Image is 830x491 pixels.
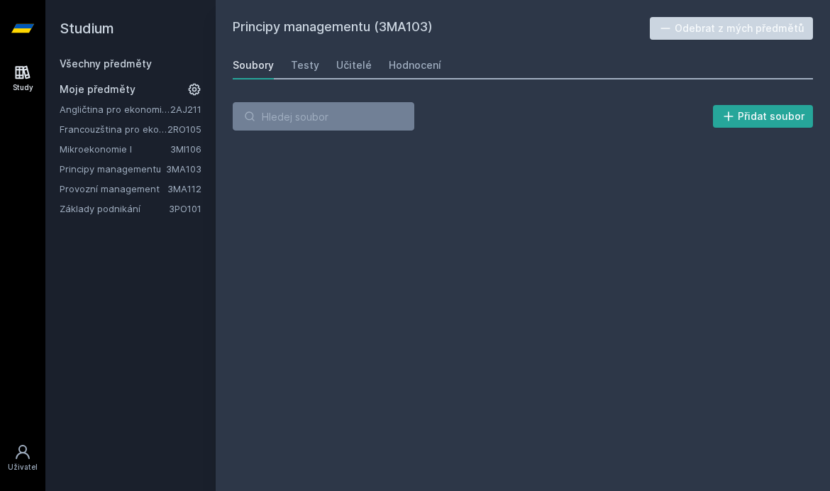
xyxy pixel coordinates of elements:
[233,51,274,79] a: Soubory
[336,51,372,79] a: Učitelé
[713,105,814,128] button: Přidat soubor
[60,162,166,176] a: Principy managementu
[60,182,167,196] a: Provozní management
[233,58,274,72] div: Soubory
[8,462,38,473] div: Uživatel
[170,104,201,115] a: 2AJ211
[13,82,33,93] div: Study
[60,202,169,216] a: Základy podnikání
[336,58,372,72] div: Učitelé
[3,57,43,100] a: Study
[60,57,152,70] a: Všechny předměty
[291,51,319,79] a: Testy
[60,102,170,116] a: Angličtina pro ekonomická studia 1 (B2/C1)
[389,51,441,79] a: Hodnocení
[60,82,135,96] span: Moje předměty
[291,58,319,72] div: Testy
[233,17,650,40] h2: Principy managementu (3MA103)
[167,123,201,135] a: 2RO105
[60,142,170,156] a: Mikroekonomie I
[389,58,441,72] div: Hodnocení
[60,122,167,136] a: Francouzština pro ekonomy - středně pokročilá úroveň 1 (A2/B1)
[170,143,201,155] a: 3MI106
[166,163,201,175] a: 3MA103
[3,436,43,480] a: Uživatel
[650,17,814,40] button: Odebrat z mých předmětů
[169,203,201,214] a: 3PO101
[167,183,201,194] a: 3MA112
[233,102,414,131] input: Hledej soubor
